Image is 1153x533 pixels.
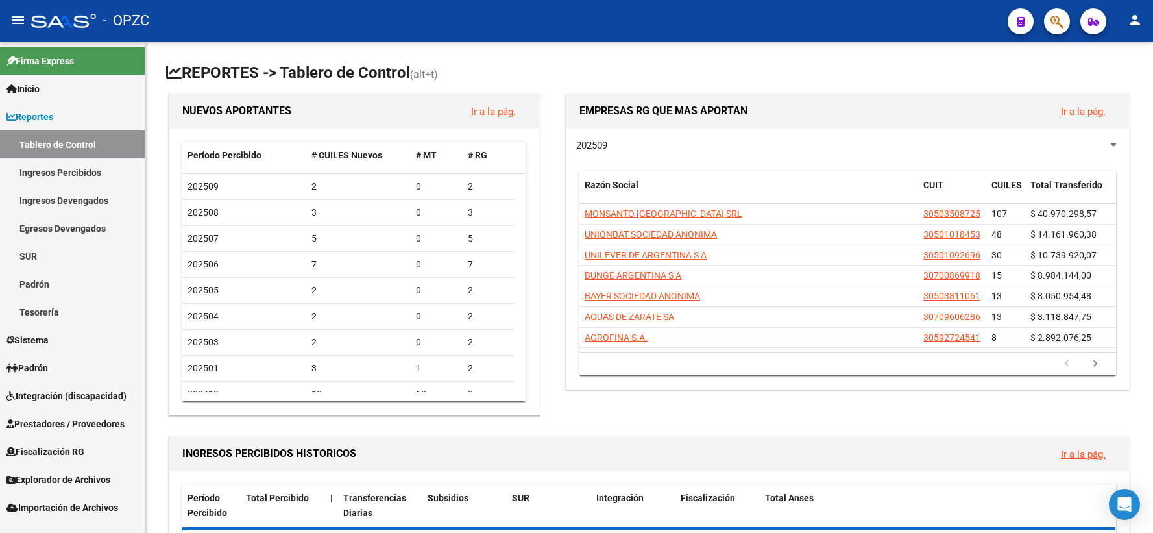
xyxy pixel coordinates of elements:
span: Período Percibido [188,150,261,160]
span: UNILEVER DE ARGENTINA S A [585,250,707,260]
span: Razón Social [585,180,638,190]
div: 0 [416,335,457,350]
mat-icon: menu [10,12,26,28]
span: 30503508725 [923,208,980,219]
span: # MT [416,150,437,160]
h1: REPORTES -> Tablero de Control [166,62,1132,85]
span: Subsidios [428,493,468,503]
span: (alt+t) [410,68,438,81]
span: Fiscalización RG [6,445,84,459]
span: 30709606286 [923,312,980,322]
span: 30501092696 [923,250,980,260]
span: 202412 [188,389,219,399]
span: 48 [991,229,1002,240]
span: $ 8.050.954,48 [1030,291,1091,301]
datatable-header-cell: Subsidios [422,484,507,527]
div: 2 [468,335,509,350]
div: 2 [468,309,509,324]
span: Total Transferido [1030,180,1102,190]
span: 202504 [188,311,219,321]
span: Importación de Archivos [6,501,118,515]
span: BUNGE ARGENTINA S A [585,270,681,280]
div: 8 [468,387,509,402]
span: 13 [991,312,1002,322]
span: $ 2.892.076,25 [1030,332,1091,343]
span: 13 [991,291,1002,301]
span: 202509 [188,181,219,192]
span: 202507 [188,233,219,243]
div: 0 [416,205,457,220]
span: 202505 [188,285,219,295]
span: $ 8.984.144,00 [1030,270,1091,280]
span: $ 40.970.298,57 [1030,208,1097,219]
span: Explorador de Archivos [6,473,110,487]
div: 0 [416,179,457,194]
span: Fiscalización [681,493,735,503]
span: # RG [468,150,487,160]
span: $ 3.118.847,75 [1030,312,1091,322]
div: 0 [416,231,457,246]
span: 8 [991,332,997,343]
a: Ir a la pág. [471,106,516,118]
datatable-header-cell: # MT [411,142,463,169]
span: AGROFINA S.A. [585,332,648,343]
span: Prestadores / Proveedores [6,417,125,431]
button: Ir a la pág. [1050,442,1116,466]
div: 3 [311,361,406,376]
div: 2 [311,309,406,324]
span: $ 14.161.960,38 [1030,229,1097,240]
span: 202508 [188,207,219,217]
span: 30503811061 [923,291,980,301]
datatable-header-cell: Total Percibido [241,484,325,527]
a: go to next page [1083,357,1108,371]
span: Total Anses [765,493,814,503]
div: 1 [416,361,457,376]
div: 0 [416,309,457,324]
span: BAYER SOCIEDAD ANONIMA [585,291,700,301]
button: Ir a la pág. [1050,99,1116,123]
datatable-header-cell: Período Percibido [182,142,306,169]
datatable-header-cell: Integración [591,484,675,527]
div: 2 [311,335,406,350]
span: 30700869918 [923,270,980,280]
div: 2 [468,283,509,298]
span: Inicio [6,82,40,96]
datatable-header-cell: Total Anses [760,484,1104,527]
div: 18 [311,387,406,402]
span: Padrón [6,361,48,375]
div: 10 [416,387,457,402]
div: 5 [311,231,406,246]
span: Integración (discapacidad) [6,389,127,403]
span: 30592724541 [923,332,980,343]
span: Integración [596,493,644,503]
datatable-header-cell: CUIT [918,171,986,214]
datatable-header-cell: SUR [507,484,591,527]
span: UNIONBAT SOCIEDAD ANONIMA [585,229,717,240]
div: 0 [416,257,457,272]
span: EMPRESAS RG QUE MAS APORTAN [579,105,747,117]
span: 30 [991,250,1002,260]
span: SUR [512,493,529,503]
button: Ir a la pág. [461,99,526,123]
span: Sistema [6,333,49,347]
div: 2 [468,179,509,194]
div: 2 [311,283,406,298]
span: INGRESOS PERCIBIDOS HISTORICOS [182,447,356,460]
datatable-header-cell: | [325,484,338,527]
span: 202501 [188,363,219,373]
span: AGUAS DE ZARATE SA [585,312,674,322]
span: 202509 [576,140,607,151]
a: Ir a la pág. [1061,106,1106,118]
div: 3 [311,205,406,220]
span: Transferencias Diarias [343,493,406,518]
span: MONSANTO [GEOGRAPHIC_DATA] SRL [585,208,742,219]
span: 30501018453 [923,229,980,240]
span: CUILES [991,180,1022,190]
datatable-header-cell: # RG [463,142,515,169]
datatable-header-cell: Período Percibido [182,484,241,527]
span: 15 [991,270,1002,280]
span: # CUILES Nuevos [311,150,382,160]
span: | [330,493,333,503]
a: go to previous page [1054,357,1079,371]
span: Reportes [6,110,53,124]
